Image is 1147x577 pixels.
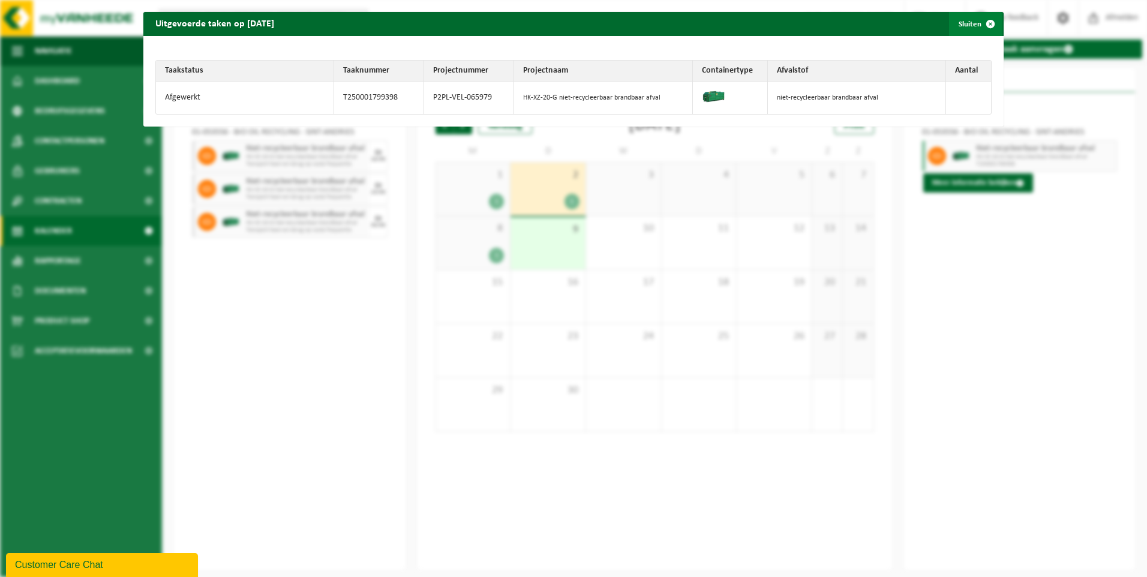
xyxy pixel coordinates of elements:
th: Projectnummer [424,61,514,82]
th: Projectnaam [514,61,692,82]
th: Afvalstof [768,61,946,82]
th: Taakstatus [156,61,334,82]
img: HK-XZ-20-GN-00 [702,85,726,109]
td: Afgewerkt [156,82,334,114]
th: Containertype [693,61,768,82]
th: Aantal [946,61,991,82]
th: Taaknummer [334,61,424,82]
h2: Uitgevoerde taken op [DATE] [143,12,286,35]
td: niet-recycleerbaar brandbaar afval [768,82,946,114]
iframe: chat widget [6,551,200,577]
button: Sluiten [949,12,1002,36]
td: T250001799398 [334,82,424,114]
td: P2PL-VEL-065979 [424,82,514,114]
td: HK-XZ-20-G niet-recycleerbaar brandbaar afval [514,82,692,114]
